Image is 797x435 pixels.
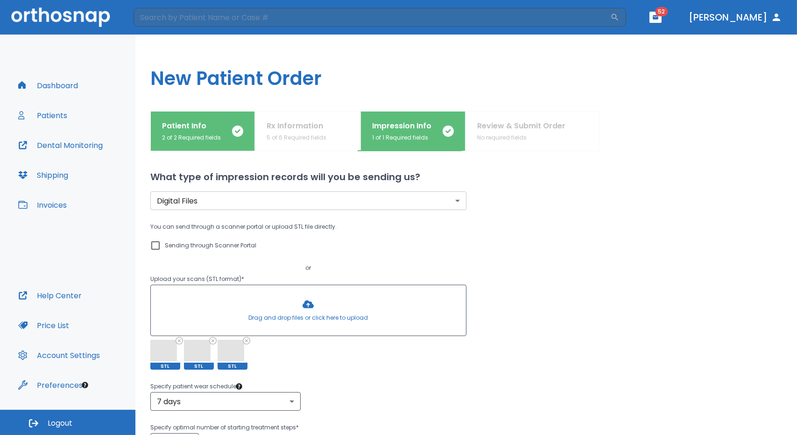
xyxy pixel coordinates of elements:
[685,9,786,26] button: [PERSON_NAME]
[267,120,326,132] p: Rx Information
[13,104,73,126] button: Patients
[135,35,797,111] h1: New Patient Order
[11,7,110,27] img: Orthosnap
[13,134,108,156] button: Dental Monitoring
[267,133,326,142] p: 5 of 6 Required fields
[13,284,87,307] button: Help Center
[162,133,221,142] p: 2 of 2 Required fields
[13,374,88,396] button: Preferences
[13,74,84,97] button: Dashboard
[184,363,214,370] span: STL
[48,418,72,428] span: Logout
[81,381,89,389] div: Tooltip anchor
[165,240,256,251] p: Sending through Scanner Portal
[372,120,431,132] p: Impression Info
[150,422,782,433] p: Specify optimal number of starting treatment steps *
[372,133,431,142] p: 1 of 1 Required fields
[150,221,466,232] p: You can send through a scanner portal or upload STL file directly.
[13,164,74,186] button: Shipping
[150,392,301,411] div: 7 days
[150,191,466,210] div: Without label
[150,262,466,274] p: or
[162,120,221,132] p: Patient Info
[13,314,75,337] button: Price List
[656,7,668,16] span: 52
[218,363,247,370] span: STL
[150,363,180,370] span: STL
[134,8,610,27] input: Search by Patient Name or Case #
[235,382,243,391] div: Tooltip anchor
[13,344,106,366] button: Account Settings
[13,194,72,216] button: Invoices
[150,274,466,285] p: Upload your scans (STL format) *
[150,381,782,392] p: Specify patient wear schedule *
